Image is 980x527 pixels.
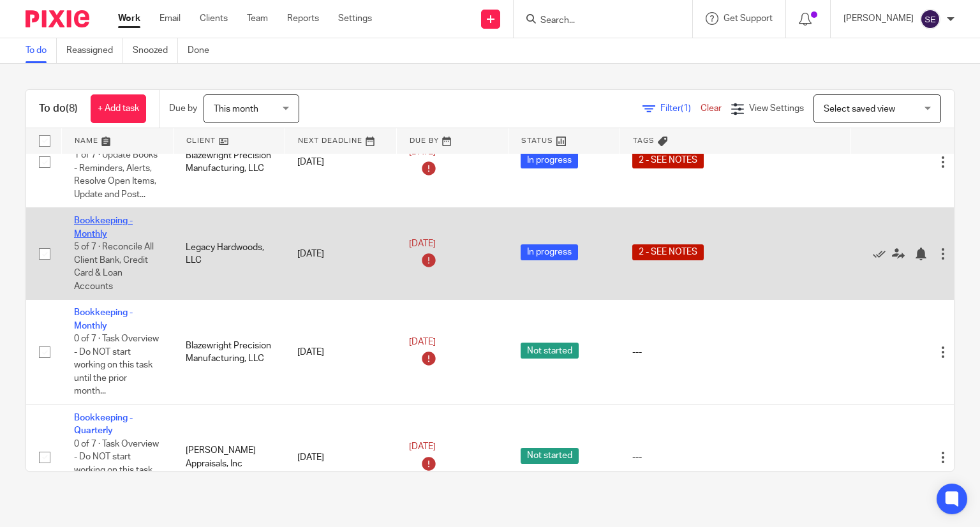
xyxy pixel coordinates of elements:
[633,137,655,144] span: Tags
[160,12,181,25] a: Email
[632,346,838,359] div: ---
[285,300,396,405] td: [DATE]
[74,440,159,501] span: 0 of 7 · Task Overview - Do NOT start working on this task until the prior month...
[66,38,123,63] a: Reassigned
[521,244,578,260] span: In progress
[681,104,691,113] span: (1)
[200,12,228,25] a: Clients
[409,147,436,156] span: [DATE]
[66,103,78,114] span: (8)
[26,10,89,27] img: Pixie
[74,334,159,396] span: 0 of 7 · Task Overview - Do NOT start working on this task until the prior month...
[285,405,396,510] td: [DATE]
[749,104,804,113] span: View Settings
[74,308,133,330] a: Bookkeeping - Monthly
[843,12,914,25] p: [PERSON_NAME]
[632,244,704,260] span: 2 - SEE NOTES
[133,38,178,63] a: Snoozed
[409,443,436,452] span: [DATE]
[247,12,268,25] a: Team
[660,104,701,113] span: Filter
[188,38,219,63] a: Done
[74,242,154,291] span: 5 of 7 · Reconcile All Client Bank, Credit Card & Loan Accounts
[409,338,436,346] span: [DATE]
[338,12,372,25] a: Settings
[74,413,133,435] a: Bookkeeping - Quarterly
[824,105,895,114] span: Select saved view
[539,15,654,27] input: Search
[873,248,892,260] a: Mark as done
[632,152,704,168] span: 2 - SEE NOTES
[169,102,197,115] p: Due by
[701,104,722,113] a: Clear
[285,208,396,300] td: [DATE]
[521,152,578,168] span: In progress
[632,451,838,464] div: ---
[409,239,436,248] span: [DATE]
[26,38,57,63] a: To do
[920,9,940,29] img: svg%3E
[521,343,579,359] span: Not started
[724,14,773,23] span: Get Support
[173,208,285,300] td: Legacy Hardwoods, LLC
[285,116,396,208] td: [DATE]
[173,300,285,405] td: Blazewright Precision Manufacturing, LLC
[118,12,140,25] a: Work
[173,405,285,510] td: [PERSON_NAME] Appraisals, Inc
[214,105,258,114] span: This month
[173,116,285,208] td: Blazewright Precision Manufacturing, LLC
[521,448,579,464] span: Not started
[91,94,146,123] a: + Add task
[39,102,78,115] h1: To do
[74,216,133,238] a: Bookkeeping - Monthly
[287,12,319,25] a: Reports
